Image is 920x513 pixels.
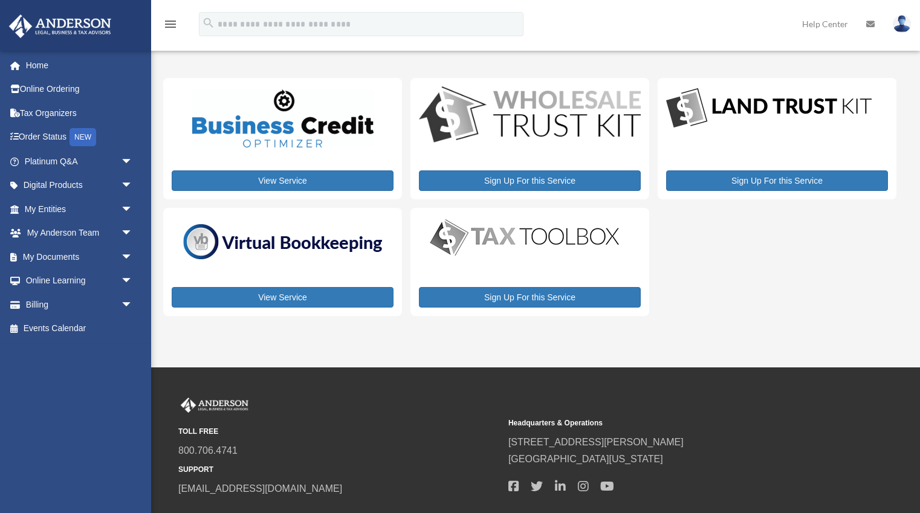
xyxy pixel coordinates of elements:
a: My Entitiesarrow_drop_down [8,197,151,221]
small: TOLL FREE [178,425,500,438]
span: arrow_drop_down [121,221,145,246]
span: arrow_drop_down [121,173,145,198]
a: Sign Up For this Service [419,287,641,308]
i: menu [163,17,178,31]
a: Billingarrow_drop_down [8,292,151,317]
a: [EMAIL_ADDRESS][DOMAIN_NAME] [178,483,342,494]
img: User Pic [893,15,911,33]
span: arrow_drop_down [121,245,145,269]
a: Home [8,53,151,77]
a: Order StatusNEW [8,125,151,150]
a: Platinum Q&Aarrow_drop_down [8,149,151,173]
a: [STREET_ADDRESS][PERSON_NAME] [508,437,684,447]
span: arrow_drop_down [121,149,145,174]
a: 800.706.4741 [178,445,238,456]
img: Anderson Advisors Platinum Portal [5,15,115,38]
img: LandTrust_lgo-1.jpg [666,86,872,131]
img: WS-Trust-Kit-lgo-1.jpg [419,86,641,145]
a: My Documentsarrow_drop_down [8,245,151,269]
a: Digital Productsarrow_drop_down [8,173,145,198]
a: Sign Up For this Service [666,170,888,191]
a: View Service [172,170,394,191]
small: SUPPORT [178,463,500,476]
a: My Anderson Teamarrow_drop_down [8,221,151,245]
span: arrow_drop_down [121,269,145,294]
small: Headquarters & Operations [508,417,830,430]
a: Online Ordering [8,77,151,102]
a: Events Calendar [8,317,151,341]
span: arrow_drop_down [121,292,145,317]
div: NEW [70,128,96,146]
a: Online Learningarrow_drop_down [8,269,151,293]
a: menu [163,21,178,31]
a: Sign Up For this Service [419,170,641,191]
span: arrow_drop_down [121,197,145,222]
img: taxtoolbox_new-1.webp [419,216,630,259]
a: [GEOGRAPHIC_DATA][US_STATE] [508,454,663,464]
a: Tax Organizers [8,101,151,125]
a: View Service [172,287,394,308]
i: search [202,16,215,30]
img: Anderson Advisors Platinum Portal [178,398,251,413]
